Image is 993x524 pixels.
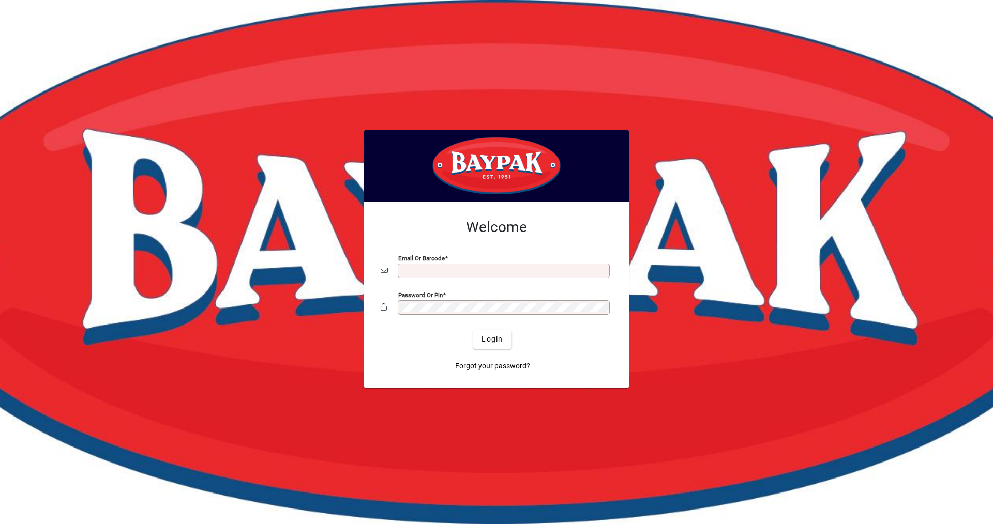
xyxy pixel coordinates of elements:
[482,334,503,345] span: Login
[398,291,443,298] mat-label: Password or Pin
[398,254,445,261] mat-label: Email or Barcode
[451,357,534,376] a: Forgot your password?
[473,330,511,349] button: Login
[455,361,530,372] span: Forgot your password?
[381,219,612,236] h2: Welcome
